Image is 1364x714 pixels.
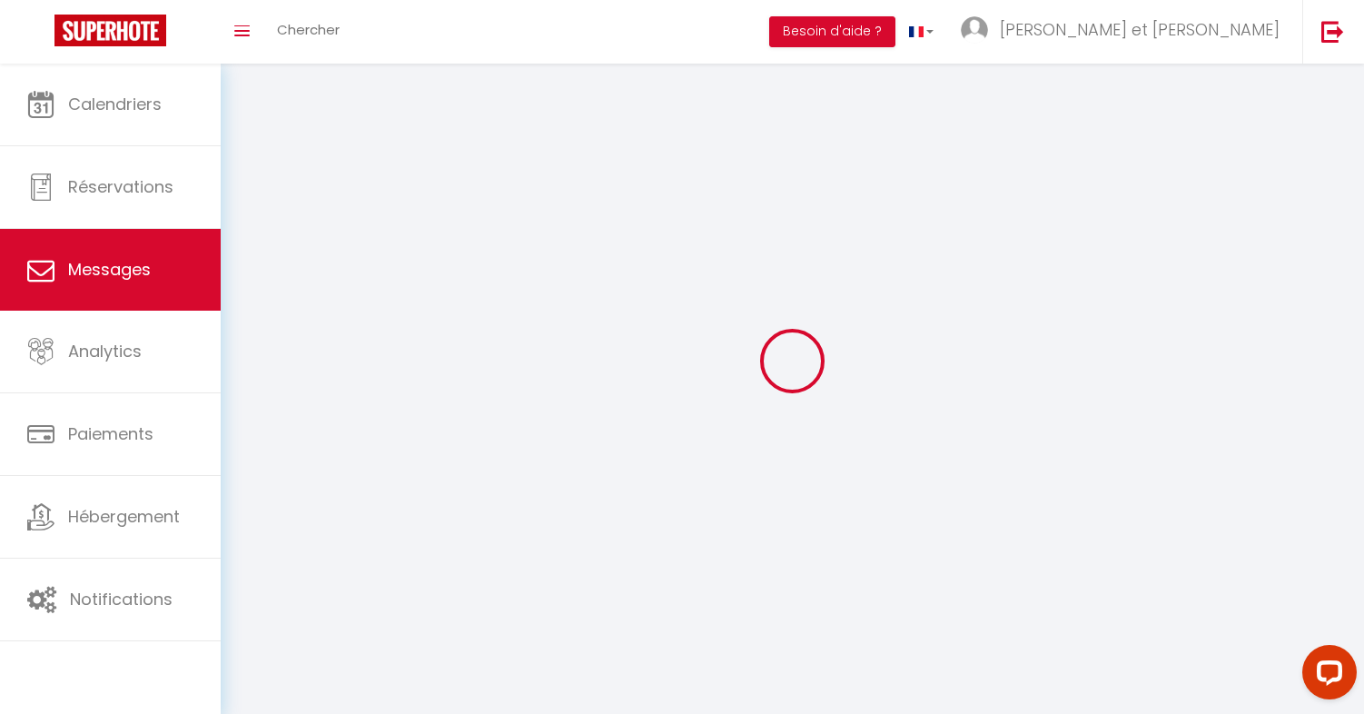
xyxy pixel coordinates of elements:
span: [PERSON_NAME] et [PERSON_NAME] [1000,18,1280,41]
img: ... [961,16,988,44]
span: Calendriers [68,93,162,115]
span: Réservations [68,175,173,198]
img: logout [1321,20,1344,43]
iframe: LiveChat chat widget [1288,638,1364,714]
span: Paiements [68,422,153,445]
span: Messages [68,258,151,281]
span: Notifications [70,588,173,610]
span: Hébergement [68,505,180,528]
button: Besoin d'aide ? [769,16,895,47]
img: Super Booking [54,15,166,46]
span: Analytics [68,340,142,362]
span: Chercher [277,20,340,39]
